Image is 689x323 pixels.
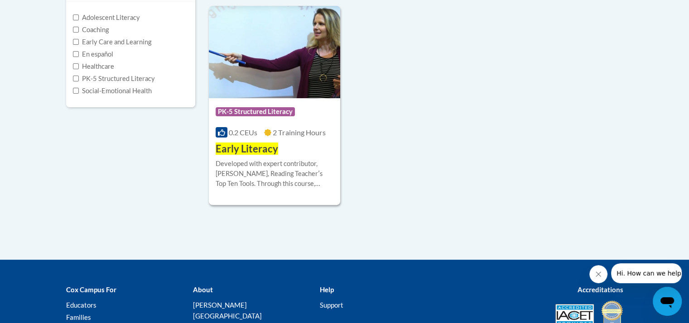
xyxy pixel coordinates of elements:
input: Checkbox for Options [73,27,79,33]
label: Adolescent Literacy [73,13,140,23]
input: Checkbox for Options [73,76,79,81]
a: Course LogoPK-5 Structured Literacy0.2 CEUs2 Training Hours Early LiteracyDeveloped with expert c... [209,6,341,205]
b: Accreditations [578,285,623,294]
b: Help [319,285,333,294]
a: Support [319,301,343,309]
b: About [193,285,212,294]
span: 0.2 CEUs [229,128,257,137]
b: Cox Campus For [66,285,116,294]
span: PK-5 Structured Literacy [216,107,295,116]
label: Healthcare [73,62,114,71]
a: Educators [66,301,96,309]
label: Early Care and Learning [73,37,151,47]
div: Developed with expert contributor, [PERSON_NAME], Reading Teacherʹs Top Ten Tools. Through this c... [216,159,334,189]
img: Course Logo [209,6,341,98]
label: Coaching [73,25,109,35]
input: Checkbox for Options [73,63,79,69]
iframe: Button to launch messaging window [653,287,682,316]
input: Checkbox for Options [73,88,79,94]
span: Hi. How can we help? [5,6,73,14]
span: Early Literacy [216,142,278,155]
input: Checkbox for Options [73,51,79,57]
label: PK-5 Structured Literacy [73,74,155,84]
label: En español [73,49,113,59]
a: Families [66,313,91,321]
input: Checkbox for Options [73,39,79,45]
iframe: Close message [589,265,607,283]
iframe: Message from company [611,263,682,283]
a: [PERSON_NAME][GEOGRAPHIC_DATA] [193,301,261,320]
input: Checkbox for Options [73,14,79,20]
label: Social-Emotional Health [73,86,152,96]
span: 2 Training Hours [273,128,326,137]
